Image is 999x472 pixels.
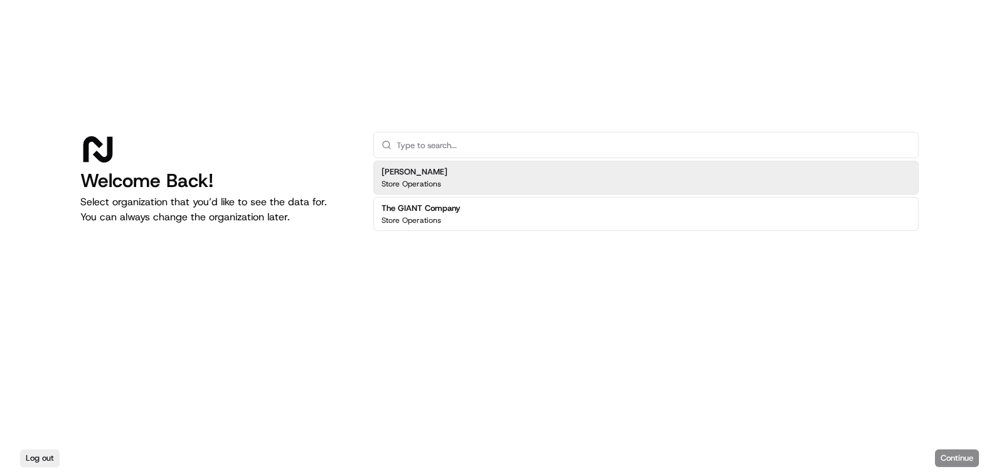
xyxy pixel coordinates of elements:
p: Store Operations [382,179,441,189]
button: Log out [20,449,60,467]
h1: Welcome Back! [80,169,353,192]
div: Suggestions [373,158,919,233]
p: Store Operations [382,215,441,225]
h2: [PERSON_NAME] [382,166,447,178]
input: Type to search... [397,132,911,158]
p: Select organization that you’d like to see the data for. You can always change the organization l... [80,195,353,225]
h2: The GIANT Company [382,203,461,214]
